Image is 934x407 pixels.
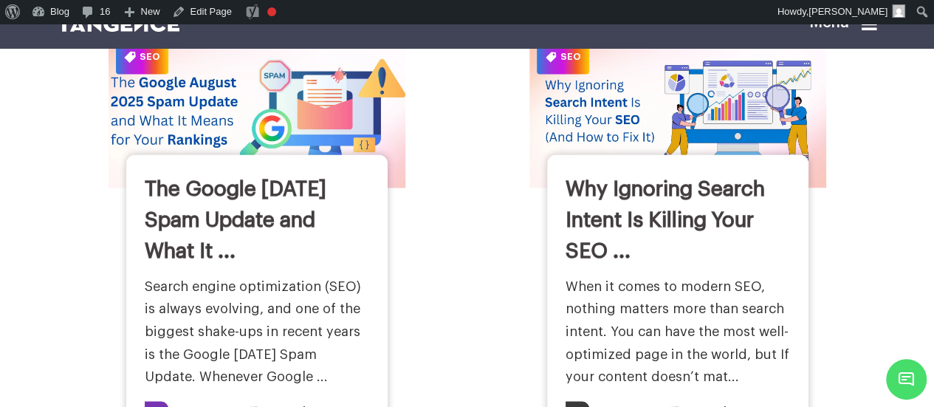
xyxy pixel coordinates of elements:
span: [PERSON_NAME] [808,6,887,17]
span: SEO [116,41,168,74]
img: Why Ignoring Search Intent Is Killing Your SEO (And How to Fix It) [529,33,826,188]
img: logo SVG [58,16,180,32]
a: When it comes to modern SEO, nothing matters more than search intent. You can have the most well-... [566,279,789,383]
img: Category Icon [546,52,556,62]
img: Category Icon [124,52,135,63]
a: Why Ignoring Search Intent Is Killing Your SEO ... [566,178,765,261]
span: SEO [537,41,589,74]
span: Chat Widget [886,359,927,400]
a: Search engine optimization (SEO) is always evolving, and one of the biggest shake-ups in recent y... [145,279,361,383]
div: Focus keyphrase not set [267,7,276,16]
a: The Google [DATE] Spam Update and What It ... [145,178,326,261]
img: The Google August 2025 Spam Update and What It Means for Your Rankings [93,26,419,196]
